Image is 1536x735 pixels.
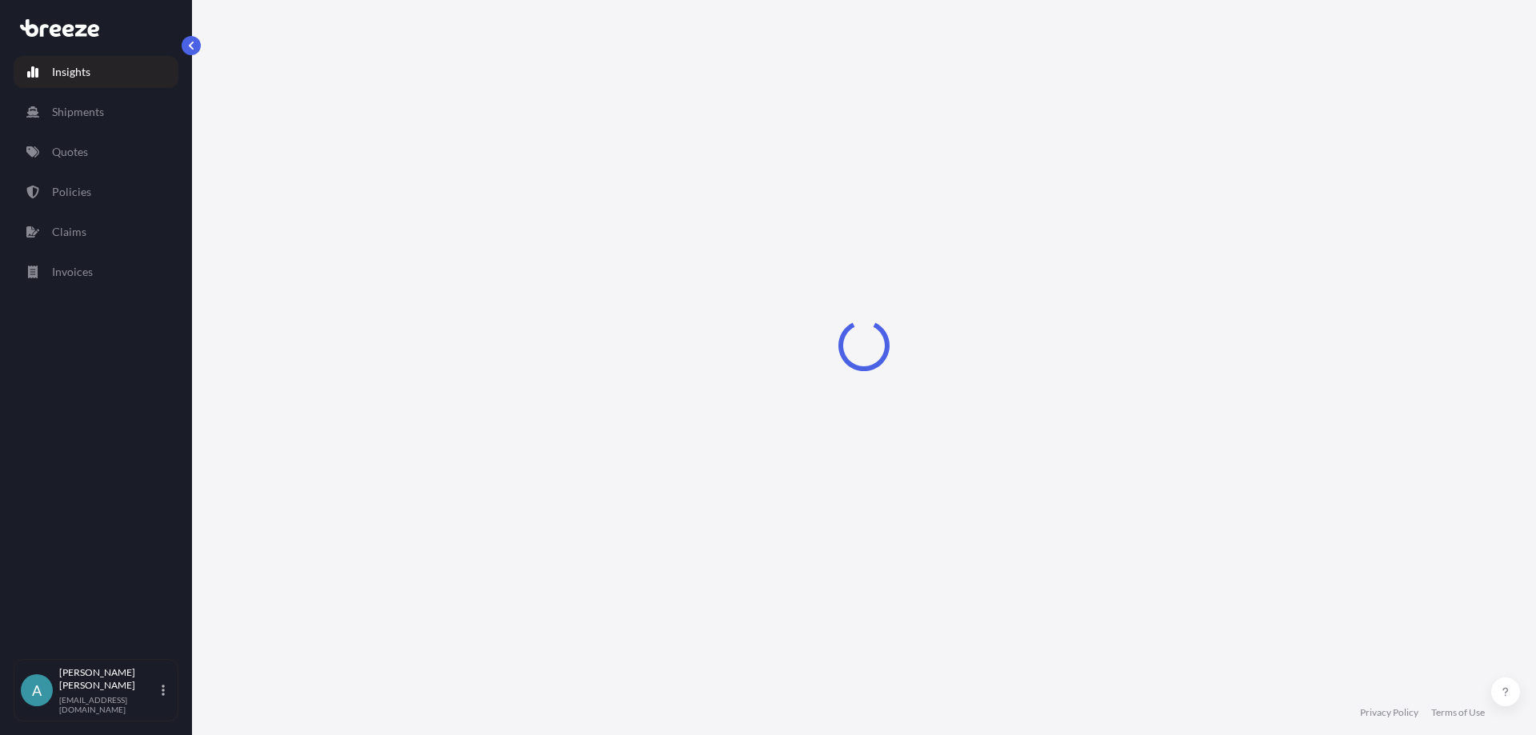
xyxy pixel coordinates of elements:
[52,64,90,80] p: Insights
[14,176,178,208] a: Policies
[1360,706,1418,719] a: Privacy Policy
[1431,706,1485,719] a: Terms of Use
[52,144,88,160] p: Quotes
[59,666,158,692] p: [PERSON_NAME] [PERSON_NAME]
[14,256,178,288] a: Invoices
[14,96,178,128] a: Shipments
[52,104,104,120] p: Shipments
[59,695,158,714] p: [EMAIL_ADDRESS][DOMAIN_NAME]
[14,136,178,168] a: Quotes
[32,682,42,698] span: A
[52,224,86,240] p: Claims
[14,56,178,88] a: Insights
[14,216,178,248] a: Claims
[52,264,93,280] p: Invoices
[52,184,91,200] p: Policies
